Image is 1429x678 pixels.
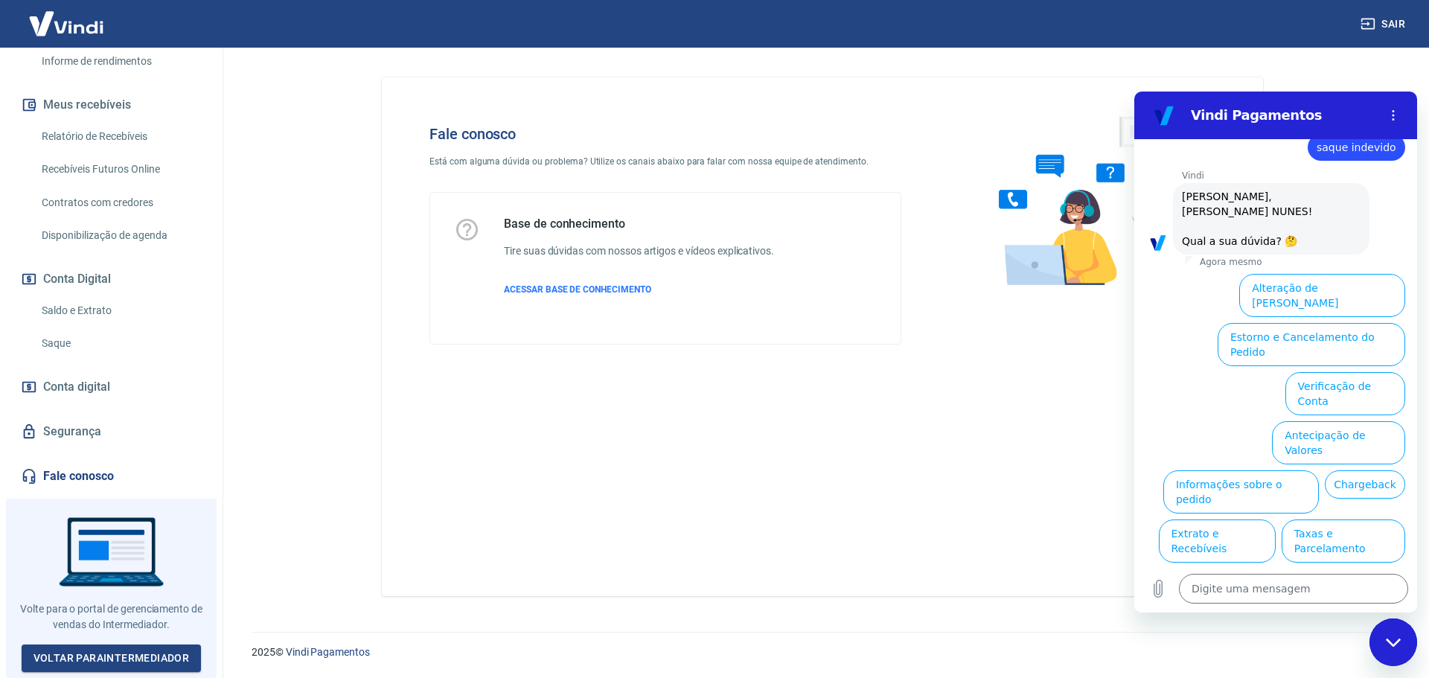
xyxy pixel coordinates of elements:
[504,283,774,296] a: ACESSAR BASE DE CONHECIMENTO
[18,1,115,46] img: Vindi
[969,101,1195,300] img: Fale conosco
[18,89,205,121] button: Meus recebíveis
[18,460,205,493] a: Fale conosco
[36,295,205,326] a: Saldo e Extrato
[36,46,205,77] a: Informe de rendimentos
[18,371,205,403] a: Conta digital
[252,645,1393,660] p: 2025 ©
[36,154,205,185] a: Recebíveis Futuros Online
[1134,92,1417,613] iframe: Janela de mensagens
[36,121,205,152] a: Relatório de Recebíveis
[1358,10,1411,38] button: Sair
[429,155,901,168] p: Está com alguma dúvida ou problema? Utilize os canais abaixo para falar com nossa equipe de atend...
[18,263,205,295] button: Conta Digital
[1369,618,1417,666] iframe: Botão para abrir a janela de mensagens, conversa em andamento
[429,125,901,143] h4: Fale conosco
[36,188,205,218] a: Contratos com credores
[22,645,202,672] a: Voltar paraIntermediador
[18,415,205,448] a: Segurança
[504,284,651,295] span: ACESSAR BASE DE CONHECIMENTO
[43,377,110,397] span: Conta digital
[504,217,774,231] h5: Base de conhecimento
[504,243,774,259] h6: Tire suas dúvidas com nossos artigos e vídeos explicativos.
[286,646,370,658] a: Vindi Pagamentos
[36,328,205,359] a: Saque
[36,220,205,251] a: Disponibilização de agenda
